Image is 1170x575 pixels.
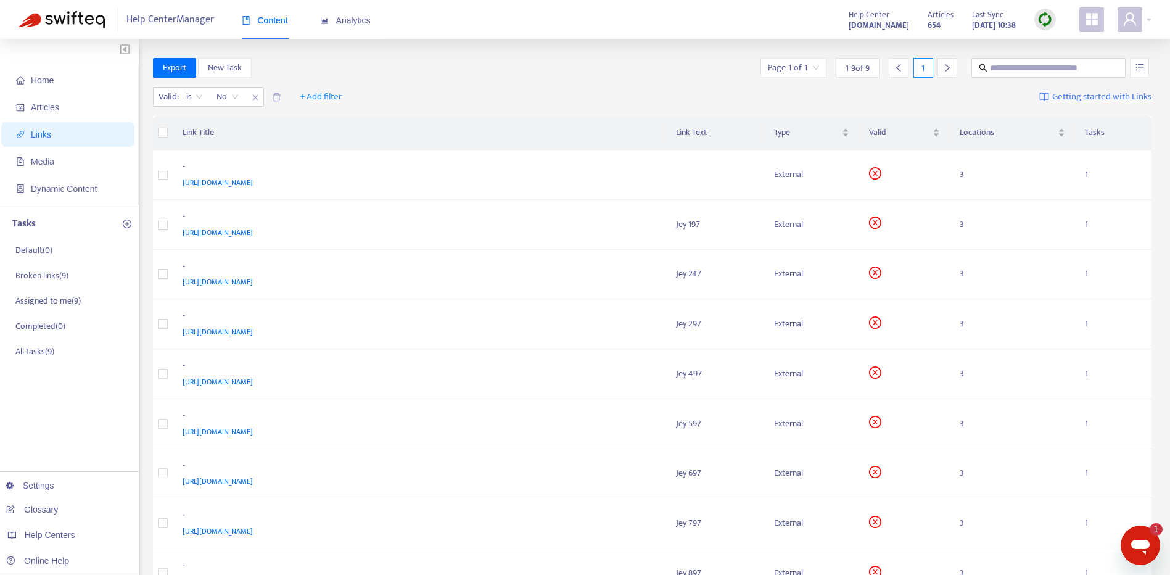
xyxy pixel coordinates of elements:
span: right [943,64,952,72]
div: External [774,317,849,331]
span: Dynamic Content [31,184,97,194]
span: Locations [960,126,1055,139]
span: search [979,64,987,72]
a: Getting started with Links [1039,87,1151,107]
span: unordered-list [1135,63,1144,72]
strong: [DOMAIN_NAME] [849,19,909,32]
span: link [16,130,25,139]
strong: [DATE] 10:38 [972,19,1016,32]
div: - [183,160,652,176]
span: container [16,184,25,193]
div: Jey 197 [676,218,754,231]
th: Link Text [666,116,764,150]
div: - [183,210,652,226]
div: 1 [913,58,933,78]
div: - [183,260,652,276]
div: External [774,168,849,181]
span: account-book [16,103,25,112]
p: Assigned to me ( 9 ) [15,294,81,307]
div: - [183,459,652,475]
span: book [242,16,250,25]
td: 3 [950,299,1074,349]
td: 1 [1075,498,1151,548]
span: close-circle [869,466,881,478]
p: Tasks [12,217,36,231]
td: 1 [1075,449,1151,499]
span: + Add filter [300,89,342,104]
span: Export [163,61,186,75]
th: Link Title [173,116,666,150]
img: Swifteq [19,11,105,28]
td: 3 [950,399,1074,449]
span: Home [31,75,54,85]
th: Valid [859,116,950,150]
span: close-circle [869,167,881,180]
span: Articles [928,8,954,22]
div: - [183,558,652,574]
span: close-circle [869,416,881,428]
div: External [774,218,849,231]
span: [URL][DOMAIN_NAME] [183,276,253,288]
span: [URL][DOMAIN_NAME] [183,376,253,388]
a: Online Help [6,556,69,566]
div: Jey 297 [676,317,754,331]
iframe: Liczba nieprzeczytanych wiadomości [1138,523,1163,536]
span: Help Centers [25,530,75,540]
p: All tasks ( 9 ) [15,345,54,358]
span: [URL][DOMAIN_NAME] [183,176,253,189]
div: Jey 797 [676,516,754,530]
span: Links [31,130,51,139]
th: Type [764,116,859,150]
div: Jey 497 [676,367,754,381]
span: close-circle [869,217,881,229]
span: New Task [208,61,242,75]
span: [URL][DOMAIN_NAME] [183,475,253,487]
div: External [774,466,849,480]
span: is [186,88,203,106]
span: close-circle [869,516,881,528]
p: Default ( 0 ) [15,244,52,257]
div: Jey 247 [676,267,754,281]
button: + Add filter [290,87,352,107]
span: Getting started with Links [1052,90,1151,104]
td: 1 [1075,200,1151,250]
span: Media [31,157,54,167]
th: Tasks [1075,116,1151,150]
img: sync.dc5367851b00ba804db3.png [1037,12,1053,27]
div: External [774,367,849,381]
div: Jey 597 [676,417,754,431]
span: left [894,64,903,72]
span: [URL][DOMAIN_NAME] [183,525,253,537]
p: Broken links ( 9 ) [15,269,68,282]
a: Settings [6,481,54,490]
td: 1 [1075,250,1151,300]
a: Glossary [6,505,58,515]
div: - [183,309,652,325]
span: user [1123,12,1137,27]
img: image-link [1039,92,1049,102]
div: - [183,409,652,425]
span: close-circle [869,267,881,279]
span: area-chart [320,16,329,25]
span: [URL][DOMAIN_NAME] [183,426,253,438]
span: Last Sync [972,8,1003,22]
span: Content [242,15,288,25]
span: appstore [1084,12,1099,27]
span: [URL][DOMAIN_NAME] [183,326,253,338]
button: New Task [198,58,252,78]
div: External [774,267,849,281]
span: [URL][DOMAIN_NAME] [183,226,253,239]
th: Locations [950,116,1074,150]
strong: 654 [928,19,941,32]
span: Analytics [320,15,371,25]
td: 3 [950,150,1074,200]
span: Help Center Manager [126,8,214,31]
div: Jey 697 [676,466,754,480]
button: unordered-list [1130,58,1149,78]
span: file-image [16,157,25,166]
span: 1 - 9 of 9 [846,62,870,75]
div: - [183,359,652,375]
span: close-circle [869,316,881,329]
td: 3 [950,200,1074,250]
span: close [247,90,263,105]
